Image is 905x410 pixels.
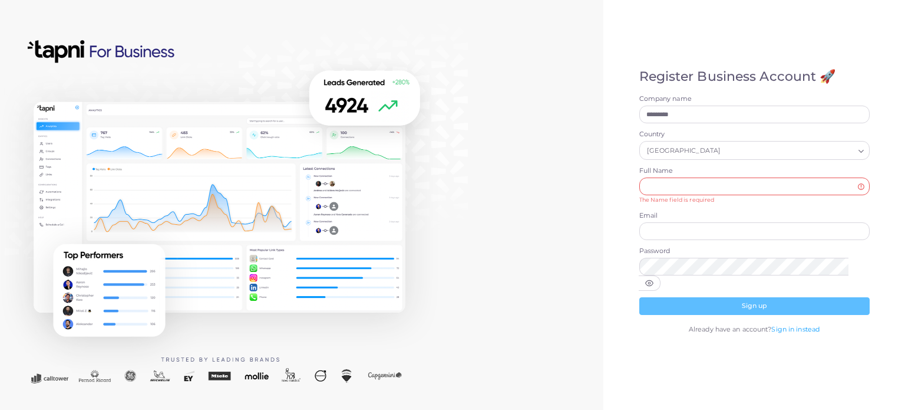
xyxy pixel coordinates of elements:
label: Country [639,130,870,139]
span: Already have an account? [689,325,772,333]
span: [GEOGRAPHIC_DATA] [646,145,722,158]
label: Company name [639,94,870,104]
small: The Name field is required [639,196,715,203]
input: Search for option [724,145,854,158]
div: Search for option [639,141,870,160]
h4: Register Business Account 🚀 [639,69,870,84]
label: Email [639,211,870,221]
label: Password [639,247,870,256]
a: Sign in instead [771,325,820,333]
label: Full Name [639,166,870,176]
button: Sign up [639,297,870,315]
